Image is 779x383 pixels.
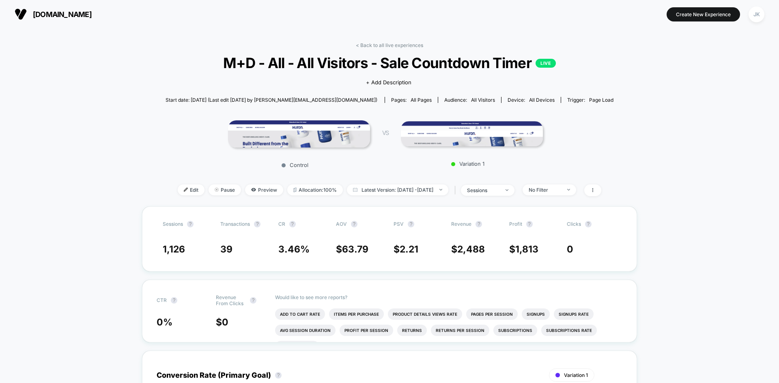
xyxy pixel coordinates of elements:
img: end [506,189,508,191]
li: Pages Per Session [466,308,518,320]
span: PSV [394,221,404,227]
span: $ [336,244,368,255]
li: Checkout Rate [275,341,319,352]
div: JK [749,6,764,22]
button: ? [250,297,256,304]
span: 2.21 [400,244,418,255]
span: 2,488 [457,244,485,255]
div: Trigger: [567,97,613,103]
span: Variation 1 [564,372,588,378]
span: Sessions [163,221,183,227]
span: CTR [157,297,167,303]
li: Items Per Purchase [329,308,384,320]
li: Subscriptions [493,325,537,336]
li: Signups [522,308,550,320]
span: $ [394,244,418,255]
span: 1,813 [515,244,538,255]
span: 0 [567,244,573,255]
img: Visually logo [15,8,27,20]
span: AOV [336,221,347,227]
span: Allocation: 100% [287,184,343,195]
li: Returns Per Session [431,325,489,336]
span: Preview [245,184,283,195]
li: Profit Per Session [340,325,393,336]
li: Signups Rate [554,308,594,320]
div: No Filter [529,187,561,193]
button: [DOMAIN_NAME] [12,8,94,21]
p: Would like to see more reports? [275,294,622,300]
li: Avg Session Duration [275,325,336,336]
img: end [215,188,219,192]
li: Product Details Views Rate [388,308,462,320]
button: ? [526,221,533,227]
span: | [452,184,461,196]
img: Control main [228,120,370,148]
button: ? [254,221,260,227]
span: [DOMAIN_NAME] [33,10,92,19]
span: all pages [411,97,432,103]
span: 0 % [157,317,172,328]
img: end [567,189,570,190]
span: Pause [209,184,241,195]
span: Revenue From Clicks [216,294,246,306]
button: ? [187,221,194,227]
span: Latest Version: [DATE] - [DATE] [347,184,448,195]
span: Edit [178,184,204,195]
span: Revenue [451,221,471,227]
button: ? [351,221,357,227]
button: JK [746,6,767,23]
p: LIVE [536,59,556,68]
button: ? [275,372,282,379]
span: 1,126 [163,244,185,255]
button: Create New Experience [667,7,740,21]
button: ? [585,221,592,227]
img: edit [184,188,188,192]
button: ? [476,221,482,227]
span: all devices [529,97,555,103]
li: Subscriptions Rate [541,325,597,336]
span: VS [382,129,389,136]
span: $ [509,244,538,255]
li: Add To Cart Rate [275,308,325,320]
div: Pages: [391,97,432,103]
span: 63.79 [342,244,368,255]
span: 3.46 % [278,244,310,255]
span: All Visitors [471,97,495,103]
img: Variation 1 main [401,121,543,146]
a: < Back to all live experiences [356,42,423,48]
span: CR [278,221,285,227]
span: Device: [501,97,561,103]
span: Page Load [589,97,613,103]
img: rebalance [293,188,297,192]
span: + Add Description [366,79,411,87]
span: $ [451,244,485,255]
span: Transactions [220,221,250,227]
button: ? [171,297,177,304]
span: $ [216,317,228,328]
span: 39 [220,244,232,255]
img: calendar [353,188,357,192]
li: Returns [397,325,427,336]
p: Variation 1 [397,160,539,167]
span: Clicks [567,221,581,227]
span: M+D - All - All Visitors - Sale Countdown Timer [188,54,591,71]
span: Profit [509,221,522,227]
button: ? [408,221,414,227]
div: Audience: [444,97,495,103]
button: ? [289,221,296,227]
div: sessions [467,187,499,193]
span: Start date: [DATE] (Last edit [DATE] by [PERSON_NAME][EMAIL_ADDRESS][DOMAIN_NAME]) [166,97,377,103]
span: 0 [222,317,228,328]
p: Control [224,162,366,168]
img: end [439,189,442,190]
